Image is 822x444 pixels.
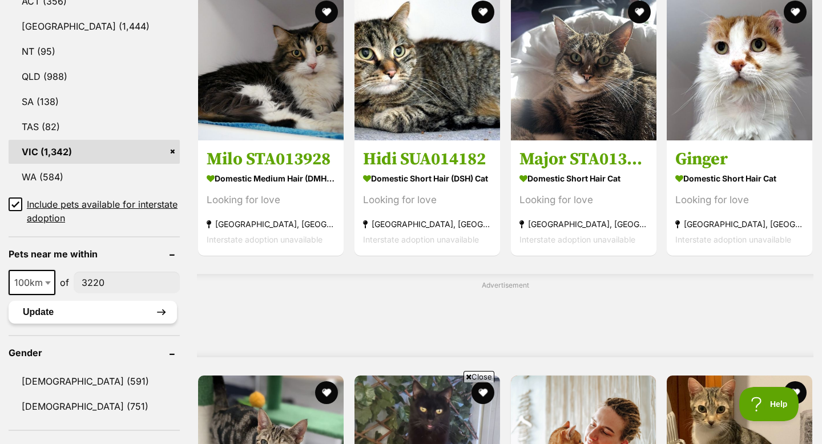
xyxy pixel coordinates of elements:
a: Include pets available for interstate adoption [9,197,180,225]
div: Looking for love [363,192,491,208]
a: QLD (988) [9,64,180,88]
h3: Milo STA013928 [207,148,335,170]
span: Close [464,371,494,382]
span: Interstate adoption unavailable [519,235,635,244]
header: Gender [9,348,180,358]
a: [DEMOGRAPHIC_DATA] (751) [9,394,180,418]
button: favourite [315,1,338,23]
strong: [GEOGRAPHIC_DATA], [GEOGRAPHIC_DATA] [519,216,648,232]
strong: Domestic Medium Hair (DMH) Cat [207,170,335,187]
div: Looking for love [207,192,335,208]
div: Advertisement [197,274,813,357]
strong: [GEOGRAPHIC_DATA], [GEOGRAPHIC_DATA] [675,216,804,232]
strong: [GEOGRAPHIC_DATA], [GEOGRAPHIC_DATA] [207,216,335,232]
a: VIC (1,342) [9,140,180,164]
button: favourite [627,1,650,23]
a: Hidi SUA014182 Domestic Short Hair (DSH) Cat Looking for love [GEOGRAPHIC_DATA], [GEOGRAPHIC_DATA... [354,140,500,256]
a: SA (138) [9,90,180,114]
iframe: Advertisement [203,387,619,438]
strong: Domestic Short Hair (DSH) Cat [363,170,491,187]
input: postcode [74,272,180,293]
strong: Domestic Short Hair Cat [519,170,648,187]
span: Interstate adoption unavailable [675,235,791,244]
span: 100km [10,275,54,290]
header: Pets near me within [9,249,180,259]
div: Looking for love [519,192,648,208]
span: Include pets available for interstate adoption [27,197,180,225]
a: NT (95) [9,39,180,63]
span: 100km [9,270,55,295]
a: TAS (82) [9,115,180,139]
h3: Major STA013081 [519,148,648,170]
a: Major STA013081 Domestic Short Hair Cat Looking for love [GEOGRAPHIC_DATA], [GEOGRAPHIC_DATA] Int... [511,140,656,256]
button: favourite [784,1,807,23]
a: Milo STA013928 Domestic Medium Hair (DMH) Cat Looking for love [GEOGRAPHIC_DATA], [GEOGRAPHIC_DAT... [198,140,344,256]
button: favourite [472,1,494,23]
button: Update [9,301,177,324]
a: WA (584) [9,165,180,189]
button: favourite [784,381,807,404]
iframe: Help Scout Beacon - Open [739,387,799,421]
span: of [60,276,69,289]
span: Interstate adoption unavailable [363,235,479,244]
a: [DEMOGRAPHIC_DATA] (591) [9,369,180,393]
div: Looking for love [675,192,804,208]
strong: Domestic Short Hair Cat [675,170,804,187]
a: [GEOGRAPHIC_DATA] (1,444) [9,14,180,38]
strong: [GEOGRAPHIC_DATA], [GEOGRAPHIC_DATA] [363,216,491,232]
h3: Hidi SUA014182 [363,148,491,170]
h3: Ginger [675,148,804,170]
a: Ginger Domestic Short Hair Cat Looking for love [GEOGRAPHIC_DATA], [GEOGRAPHIC_DATA] Interstate a... [667,140,812,256]
span: Interstate adoption unavailable [207,235,323,244]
